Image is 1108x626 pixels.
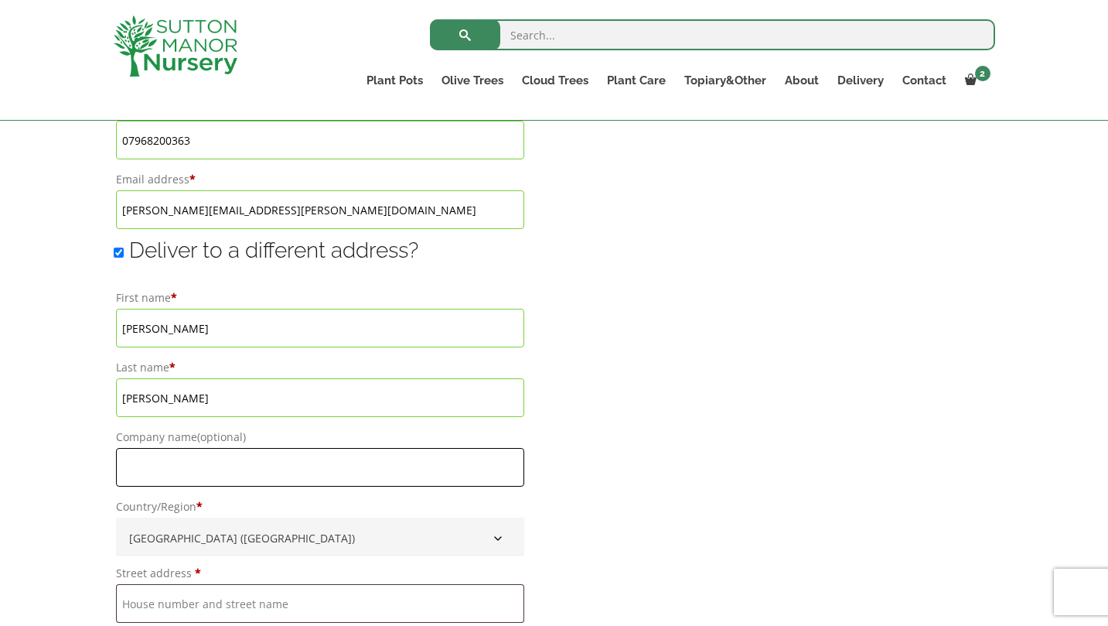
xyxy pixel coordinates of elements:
input: Search... [430,19,995,50]
a: Plant Care [598,70,675,91]
span: 2 [975,66,990,81]
a: Topiary&Other [675,70,776,91]
label: First name [116,287,525,309]
a: Delivery [828,70,893,91]
a: Olive Trees [432,70,513,91]
a: 2 [956,70,995,91]
a: About [776,70,828,91]
label: Country/Region [116,496,525,518]
span: Deliver to a different address? [129,238,418,263]
label: Street address [116,563,525,584]
label: Company name [116,426,525,448]
img: logo [114,15,237,77]
input: Deliver to a different address? [114,248,124,258]
input: House number and street name [116,584,525,623]
a: Contact [893,70,956,91]
span: United Kingdom (UK) [124,525,517,551]
span: Country/Region [116,518,525,556]
label: Last name [116,357,525,378]
a: Plant Pots [357,70,432,91]
label: Email address [116,169,525,190]
a: Cloud Trees [513,70,598,91]
span: (optional) [197,429,246,444]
